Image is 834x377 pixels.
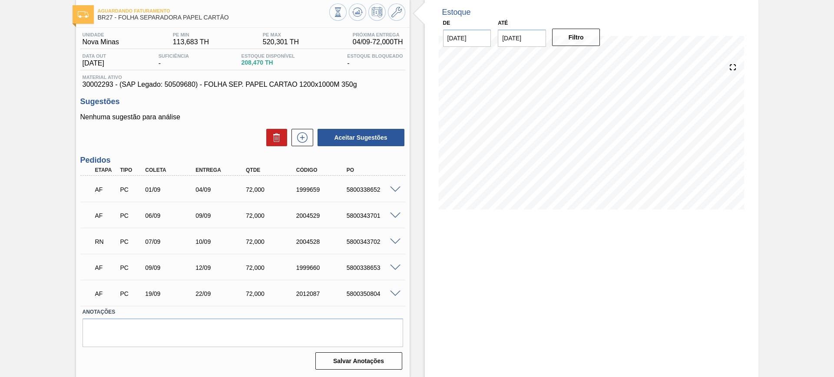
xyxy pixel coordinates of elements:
[353,38,403,46] span: 04/09 - 72,000 TH
[193,290,250,297] div: 22/09/2025
[244,167,300,173] div: Qtde
[193,186,250,193] div: 04/09/2025
[143,290,199,297] div: 19/09/2025
[313,128,405,147] div: Aceitar Sugestões
[93,180,119,199] div: Aguardando Faturamento
[443,20,450,26] label: De
[244,264,300,271] div: 72,000
[83,38,119,46] span: Nova Minas
[143,264,199,271] div: 09/09/2025
[193,167,250,173] div: Entrega
[294,264,351,271] div: 1999660
[388,3,405,21] button: Ir ao Master Data / Geral
[349,3,366,21] button: Atualizar Gráfico
[95,238,117,245] p: RN
[244,290,300,297] div: 72,000
[143,167,199,173] div: Coleta
[83,59,106,67] span: [DATE]
[98,14,329,21] span: BR27 - FOLHA SEPARADORA PAPEL CARTÃO
[344,186,401,193] div: 5800338652
[353,32,403,37] span: Próxima Entrega
[95,264,117,271] p: AF
[287,129,313,146] div: Nova sugestão
[173,38,209,46] span: 113,683 TH
[78,11,89,18] img: Ícone
[93,258,119,277] div: Aguardando Faturamento
[193,264,250,271] div: 12/09/2025
[95,186,117,193] p: AF
[80,97,405,106] h3: Sugestões
[294,238,351,245] div: 2004528
[498,20,508,26] label: Até
[347,53,403,59] span: Estoque Bloqueado
[329,3,347,21] button: Visão Geral dos Estoques
[118,290,144,297] div: Pedido de Compra
[315,352,402,370] button: Salvar Anotações
[344,290,401,297] div: 5800350804
[242,59,295,66] span: 208,470 TH
[118,186,144,193] div: Pedido de Compra
[262,129,287,146] div: Excluir Sugestões
[95,212,117,219] p: AF
[498,30,546,47] input: dd/mm/yyyy
[443,30,491,47] input: dd/mm/yyyy
[242,53,295,59] span: Estoque Disponível
[244,186,300,193] div: 72,000
[143,238,199,245] div: 07/09/2025
[118,264,144,271] div: Pedido de Compra
[294,167,351,173] div: Código
[143,212,199,219] div: 06/09/2025
[80,113,405,121] p: Nenhuma sugestão para análise
[156,53,191,67] div: -
[193,212,250,219] div: 09/09/2025
[442,8,471,17] div: Estoque
[344,238,401,245] div: 5800343702
[118,238,144,245] div: Pedido de Compra
[318,129,404,146] button: Aceitar Sugestões
[294,290,351,297] div: 2012087
[263,32,299,37] span: PE MAX
[118,212,144,219] div: Pedido de Compra
[552,29,600,46] button: Filtro
[344,264,401,271] div: 5800338653
[345,53,405,67] div: -
[93,167,119,173] div: Etapa
[118,167,144,173] div: Tipo
[244,238,300,245] div: 72,000
[294,186,351,193] div: 1999659
[173,32,209,37] span: PE MIN
[143,186,199,193] div: 01/09/2025
[294,212,351,219] div: 2004529
[344,167,401,173] div: PO
[83,81,403,89] span: 30002293 - (SAP Legado: 50509680) - FOLHA SEP. PAPEL CARTAO 1200x1000M 350g
[244,212,300,219] div: 72,000
[344,212,401,219] div: 5800343701
[98,8,329,13] span: Aguardando Faturamento
[193,238,250,245] div: 10/09/2025
[95,290,117,297] p: AF
[263,38,299,46] span: 520,301 TH
[83,53,106,59] span: Data out
[93,232,119,251] div: Em renegociação
[93,206,119,225] div: Aguardando Faturamento
[368,3,386,21] button: Programar Estoque
[83,306,403,318] label: Anotações
[159,53,189,59] span: Suficiência
[83,75,403,80] span: Material ativo
[80,156,405,165] h3: Pedidos
[93,284,119,303] div: Aguardando Faturamento
[83,32,119,37] span: Unidade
